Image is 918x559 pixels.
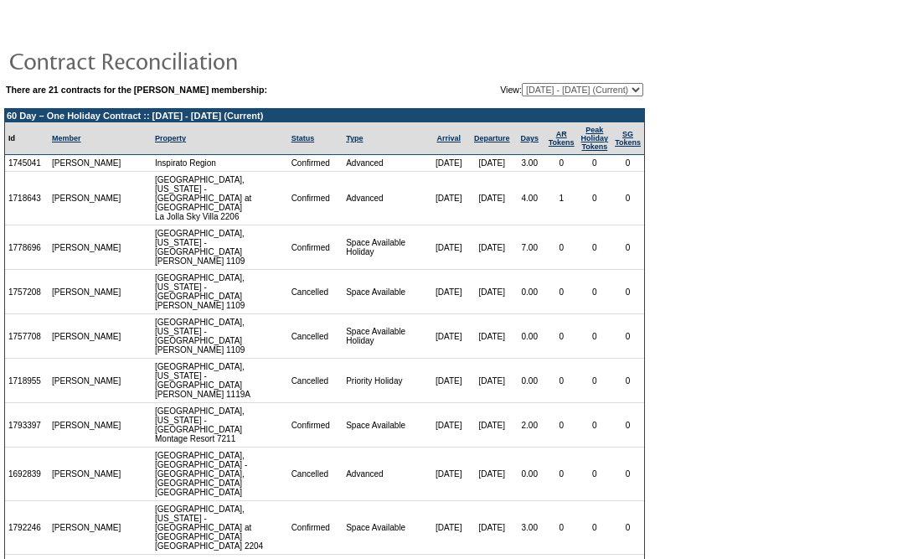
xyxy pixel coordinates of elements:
td: 1778696 [5,225,49,270]
td: 4.00 [514,172,545,225]
td: Advanced [343,172,427,225]
td: Confirmed [288,172,343,225]
td: 0.00 [514,448,545,501]
a: Property [155,134,186,142]
td: Inspirato Region [152,155,288,172]
td: 0 [578,155,612,172]
td: 0 [578,270,612,314]
td: 0.00 [514,314,545,359]
b: There are 21 contracts for the [PERSON_NAME] membership: [6,85,267,95]
a: Type [346,134,363,142]
td: 3.00 [514,155,545,172]
td: [DATE] [470,270,514,314]
td: 0 [545,270,578,314]
td: [DATE] [427,501,469,555]
td: Cancelled [288,270,343,314]
td: 0 [578,448,612,501]
td: 0 [545,314,578,359]
td: [DATE] [470,314,514,359]
a: Peak HolidayTokens [581,126,609,151]
td: 1 [545,172,578,225]
td: 1718643 [5,172,49,225]
td: 0 [611,403,644,448]
td: [DATE] [470,501,514,555]
td: Confirmed [288,155,343,172]
td: 60 Day – One Holiday Contract :: [DATE] - [DATE] (Current) [5,109,644,122]
a: Member [52,134,81,142]
td: [DATE] [470,448,514,501]
td: [DATE] [427,314,469,359]
td: [GEOGRAPHIC_DATA], [US_STATE] - [GEOGRAPHIC_DATA] [PERSON_NAME] 1109 [152,225,288,270]
td: [DATE] [470,403,514,448]
td: [GEOGRAPHIC_DATA], [GEOGRAPHIC_DATA] - [GEOGRAPHIC_DATA], [GEOGRAPHIC_DATA] [GEOGRAPHIC_DATA] [152,448,288,501]
td: 1757208 [5,270,49,314]
td: 1745041 [5,155,49,172]
td: [DATE] [427,155,469,172]
td: [PERSON_NAME] [49,155,125,172]
td: Space Available [343,501,427,555]
td: [DATE] [470,155,514,172]
td: Cancelled [288,314,343,359]
td: [GEOGRAPHIC_DATA], [US_STATE] - [GEOGRAPHIC_DATA] at [GEOGRAPHIC_DATA] [GEOGRAPHIC_DATA] 2204 [152,501,288,555]
td: 0 [545,448,578,501]
a: SGTokens [615,130,641,147]
td: 0 [545,225,578,270]
td: 0 [578,359,612,403]
td: [DATE] [427,270,469,314]
td: [PERSON_NAME] [49,270,125,314]
td: Id [5,122,49,155]
a: Departure [474,134,510,142]
td: 0 [578,403,612,448]
td: [DATE] [470,359,514,403]
td: 0 [578,225,612,270]
td: Confirmed [288,403,343,448]
td: 0 [578,172,612,225]
td: 0 [545,359,578,403]
td: Space Available [343,270,427,314]
td: [GEOGRAPHIC_DATA], [US_STATE] - [GEOGRAPHIC_DATA] [PERSON_NAME] 1119A [152,359,288,403]
td: 0 [578,501,612,555]
td: 0 [611,172,644,225]
td: [GEOGRAPHIC_DATA], [US_STATE] - [GEOGRAPHIC_DATA] [PERSON_NAME] 1109 [152,314,288,359]
td: 1793397 [5,403,49,448]
td: [DATE] [470,172,514,225]
a: Arrival [436,134,461,142]
td: Advanced [343,155,427,172]
td: 0 [611,155,644,172]
td: [DATE] [470,225,514,270]
td: Confirmed [288,225,343,270]
td: 0 [611,314,644,359]
td: View: [418,83,643,96]
td: [PERSON_NAME] [49,359,125,403]
img: pgTtlContractReconciliation.gif [8,44,343,77]
td: [PERSON_NAME] [49,501,125,555]
a: Status [291,134,315,142]
td: Space Available Holiday [343,314,427,359]
td: Cancelled [288,359,343,403]
td: 0 [611,270,644,314]
td: 0 [611,501,644,555]
td: 1792246 [5,501,49,555]
a: Days [520,134,539,142]
td: Cancelled [288,448,343,501]
td: Confirmed [288,501,343,555]
td: [DATE] [427,172,469,225]
td: [GEOGRAPHIC_DATA], [US_STATE] - [GEOGRAPHIC_DATA] [PERSON_NAME] 1109 [152,270,288,314]
td: [DATE] [427,225,469,270]
td: Priority Holiday [343,359,427,403]
td: 0 [611,225,644,270]
td: [PERSON_NAME] [49,403,125,448]
td: 0 [611,448,644,501]
td: Advanced [343,448,427,501]
td: 0 [578,314,612,359]
td: 1757708 [5,314,49,359]
td: 0.00 [514,359,545,403]
td: 3.00 [514,501,545,555]
td: [GEOGRAPHIC_DATA], [US_STATE] - [GEOGRAPHIC_DATA] at [GEOGRAPHIC_DATA] La Jolla Sky Villa 2206 [152,172,288,225]
td: 2.00 [514,403,545,448]
td: 0 [545,501,578,555]
a: ARTokens [549,130,575,147]
td: 0.00 [514,270,545,314]
td: 7.00 [514,225,545,270]
td: Space Available [343,403,427,448]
